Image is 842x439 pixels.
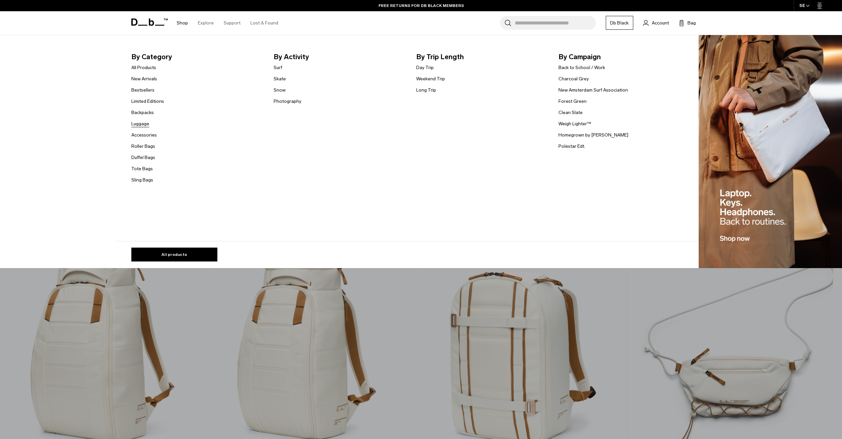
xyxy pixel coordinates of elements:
[274,98,301,105] a: Photography
[131,165,153,172] a: Tote Bags
[687,20,696,26] span: Bag
[131,75,157,82] a: New Arrivals
[558,75,589,82] a: Charcoal Grey
[558,87,628,94] a: New Amsterdam Surf Association
[416,75,445,82] a: Weekend Trip
[131,177,153,183] a: Sling Bags
[131,143,155,150] a: Roller Bags
[131,132,157,139] a: Accessories
[679,19,696,27] button: Bag
[558,120,591,127] a: Weigh Lighter™
[274,52,406,62] span: By Activity
[131,87,155,94] a: Bestsellers
[558,64,605,71] a: Back to School / Work
[131,120,149,127] a: Luggage
[172,11,283,35] nav: Main Navigation
[416,64,434,71] a: Day Trip
[378,3,464,9] a: FREE RETURNS FOR DB BLACK MEMBERS
[224,11,241,35] a: Support
[274,87,286,94] a: Snow
[131,109,154,116] a: Backpacks
[198,11,214,35] a: Explore
[250,11,278,35] a: Lost & Found
[274,64,282,71] a: Surf
[558,109,583,116] a: Clean Slate
[606,16,633,30] a: Db Black
[558,52,690,62] span: By Campaign
[177,11,188,35] a: Shop
[643,19,669,27] a: Account
[131,154,155,161] a: Duffel Bags
[131,64,156,71] a: All Products
[558,132,628,139] a: Homegrown by [PERSON_NAME]
[416,52,548,62] span: By Trip Length
[131,98,164,105] a: Limited Editions
[558,143,585,150] a: Polestar Edt.
[416,87,436,94] a: Long Trip
[652,20,669,26] span: Account
[558,98,587,105] a: Forest Green
[274,75,286,82] a: Skate
[131,52,263,62] span: By Category
[131,248,217,261] a: All products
